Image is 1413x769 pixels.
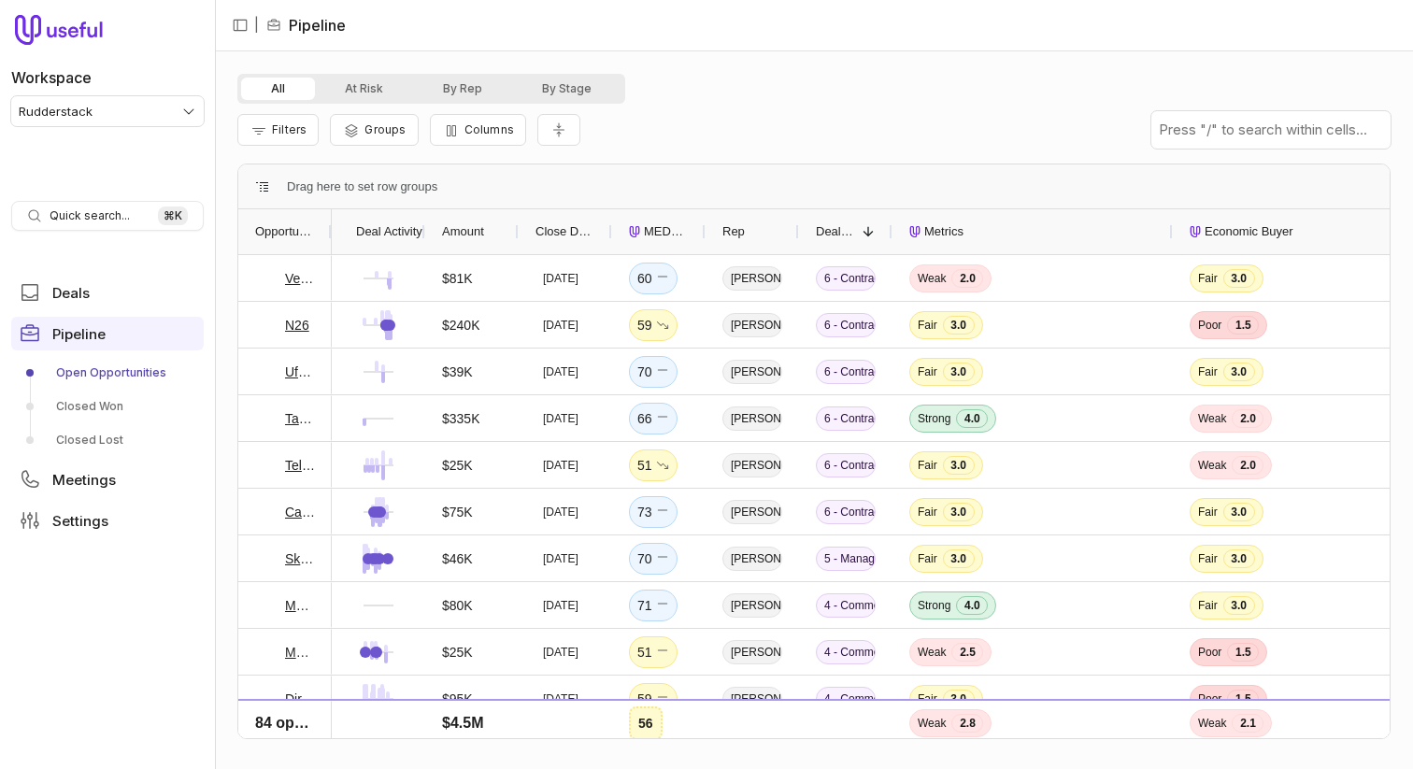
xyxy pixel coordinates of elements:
span: 3.0 [1223,363,1255,381]
span: Fair [918,458,937,473]
span: Opportunity [255,221,315,243]
div: $95K [442,688,473,710]
span: [PERSON_NAME] [722,266,782,291]
span: 2.5 [951,736,983,755]
span: 2.0 [951,269,983,288]
a: MediAesthetics [285,641,315,663]
span: 6 - Contract Negotiation [816,500,876,524]
span: Strong [918,411,950,426]
span: 1.5 [1227,643,1259,662]
span: 4.0 [956,409,988,428]
button: Collapse sidebar [226,11,254,39]
span: 4 - Commercial & Product Validation [816,593,876,618]
span: 3.0 [943,690,975,708]
div: $80K [442,594,473,617]
div: $46K [442,548,473,570]
span: 3.0 [1223,596,1255,615]
div: 66 [637,407,669,430]
span: Meetings [52,473,116,487]
span: No change [656,548,669,570]
div: $40K [442,734,473,757]
input: Press "/" to search within cells... [1151,111,1391,149]
time: [DATE] [543,364,578,379]
span: Fair [918,551,937,566]
span: Fair [1198,551,1218,566]
span: 3.0 [1223,736,1255,755]
span: [PERSON_NAME] [722,500,782,524]
span: Close Date [535,221,595,243]
span: | [254,14,259,36]
span: Amount [442,221,484,243]
span: No change [656,267,669,290]
div: 51 [637,454,669,477]
div: 61 [637,734,669,757]
time: [DATE] [543,691,578,706]
span: 1.5 [1227,316,1259,335]
span: 3.0 [1223,269,1255,288]
a: Settings [11,504,204,537]
span: Rep [722,221,745,243]
span: Settings [52,514,108,528]
div: 60 [637,267,669,290]
a: Meetings [11,463,204,496]
span: Deal Stage [816,221,855,243]
time: [DATE] [543,551,578,566]
div: 59 [637,688,669,710]
a: Direct Ferries [285,688,315,710]
span: 4.0 [956,596,988,615]
div: $75K [442,501,473,523]
button: At Risk [315,78,413,100]
span: Metrics [924,221,963,243]
button: Collapse all rows [537,114,580,147]
a: Closed Lost [11,425,204,455]
span: 6 - Contract Negotiation [816,453,876,477]
a: Avatria [285,734,315,757]
button: By Rep [413,78,512,100]
div: 59 [637,314,669,336]
span: Weak [1198,411,1226,426]
div: 73 [637,501,669,523]
span: Groups [364,122,406,136]
div: $81K [442,267,473,290]
span: No change [656,688,669,710]
a: Telenav - Snowflake [285,454,315,477]
time: [DATE] [543,318,578,333]
div: Metrics [909,209,1156,254]
a: Skiddle [285,548,315,570]
span: [PERSON_NAME] [722,640,782,664]
span: 4 - Commercial & Product Validation [816,733,876,758]
span: Weak [918,645,946,660]
a: Veo - DT Connect [285,267,315,290]
span: 5 - Managed POC [816,547,876,571]
time: [DATE] [543,645,578,660]
span: Poor [1198,691,1221,706]
a: Campaign Solutions [285,501,315,523]
div: MEDDICC Score [629,209,689,254]
span: 3.0 [943,503,975,521]
span: 6 - Contract Negotiation [816,266,876,291]
span: Weak [918,271,946,286]
time: [DATE] [543,411,578,426]
span: 3.0 [943,456,975,475]
span: Drag here to set row groups [287,176,437,198]
span: No change [656,361,669,383]
div: 70 [637,548,669,570]
a: Tata Digital [285,407,315,430]
span: [PERSON_NAME] [722,593,782,618]
time: [DATE] [543,271,578,286]
span: [PERSON_NAME] [722,547,782,571]
span: 2.0 [1232,409,1263,428]
span: No change [656,641,669,663]
li: Pipeline [266,14,346,36]
time: [DATE] [543,505,578,520]
span: MEDDICC Score [644,221,689,243]
div: Pipeline submenu [11,358,204,455]
span: No change [656,407,669,430]
span: 2.5 [951,643,983,662]
span: Filters [272,122,307,136]
span: 3.0 [1223,549,1255,568]
span: [PERSON_NAME] [722,360,782,384]
div: 70 [637,361,669,383]
div: $335K [442,407,479,430]
a: Monarch [285,594,315,617]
